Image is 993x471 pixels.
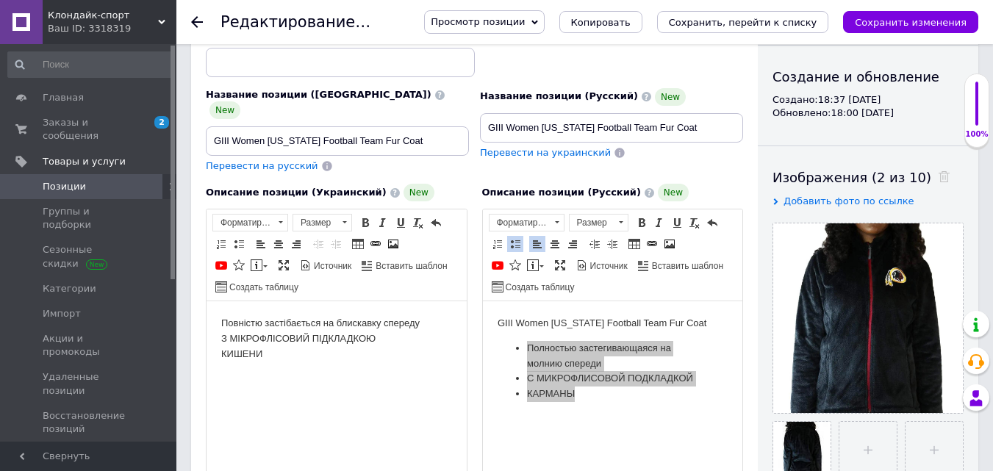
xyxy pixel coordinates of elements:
a: Убрать форматирование [410,215,426,231]
a: Курсив (Ctrl+I) [375,215,391,231]
span: Сезонные скидки [43,243,136,270]
span: Перевести на русский [206,160,318,171]
a: Вставить сообщение [248,257,270,273]
a: Добавить видео с YouTube [213,257,229,273]
a: Увеличить отступ [328,236,344,252]
a: Развернуть [276,257,292,273]
a: Развернуть [552,257,568,273]
input: Например, H&M женское платье зеленое 38 размер вечернее макси с блестками [206,126,469,156]
a: Форматирование [212,214,288,231]
span: Главная [43,91,84,104]
span: Вставить шаблон [650,260,723,273]
span: Размер [293,215,337,231]
span: Группы и подборки [43,205,136,231]
i: Сохранить изменения [855,17,967,28]
span: Товары и услуги [43,155,126,168]
input: Поиск [7,51,173,78]
span: New [655,88,686,106]
a: По правому краю [564,236,581,252]
a: Вставить иконку [507,257,523,273]
a: Подчеркнутый (Ctrl+U) [392,215,409,231]
a: Вставить иконку [231,257,247,273]
span: Удаленные позиции [43,370,136,397]
div: 100% Качество заполнения [964,73,989,148]
a: Вставить сообщение [525,257,546,273]
a: Уменьшить отступ [587,236,603,252]
span: Описание позиции (Украинский) [206,187,387,198]
span: Форматирование [490,215,550,231]
a: Вставить / удалить маркированный список [231,236,247,252]
div: Создано: 18:37 [DATE] [772,93,964,107]
span: Копировать [571,17,631,28]
a: Размер [569,214,628,231]
a: По центру [270,236,287,252]
a: Увеличить отступ [604,236,620,252]
a: Изображение [385,236,401,252]
a: Отменить (Ctrl+Z) [428,215,444,231]
span: Название позиции (Русский) [480,90,638,101]
a: По левому краю [253,236,269,252]
a: Добавить видео с YouTube [490,257,506,273]
a: Убрать форматирование [687,215,703,231]
span: 2 [154,116,169,129]
input: Например, H&M женское платье зеленое 38 размер вечернее макси с блестками [480,113,743,143]
button: Сохранить, перейти к списку [657,11,829,33]
span: Позиции [43,180,86,193]
a: Вставить/Редактировать ссылку (Ctrl+L) [644,236,660,252]
a: Размер [293,214,352,231]
a: Вставить шаблон [636,257,725,273]
span: Акции и промокоды [43,332,136,359]
span: Перевести на украинский [480,147,611,158]
span: Восстановление позиций [43,409,136,436]
a: Форматирование [489,214,564,231]
span: Создать таблицу [503,281,575,294]
button: Копировать [559,11,642,33]
a: Создать таблицу [490,278,577,295]
span: New [658,184,689,201]
span: Категории [43,282,96,295]
a: Вставить / удалить нумерованный список [213,236,229,252]
a: Курсив (Ctrl+I) [651,215,667,231]
a: Вставить / удалить нумерованный список [490,236,506,252]
a: Источник [298,257,354,273]
div: Вернуться назад [191,16,203,28]
div: 100% [965,129,989,140]
h1: Редактирование позиции: [221,13,434,31]
span: Клондайк-спорт [48,9,158,22]
a: Уменьшить отступ [310,236,326,252]
span: New [404,184,434,201]
a: Полужирный (Ctrl+B) [634,215,650,231]
i: Сохранить, перейти к списку [669,17,817,28]
a: По правому краю [288,236,304,252]
span: Вставить шаблон [373,260,447,273]
span: Источник [588,260,628,273]
span: Размер [570,215,614,231]
a: Вставить/Редактировать ссылку (Ctrl+L) [368,236,384,252]
span: Описание позиции (Русский) [482,187,641,198]
span: Импорт [43,307,81,320]
a: Таблица [350,236,366,252]
a: По центру [547,236,563,252]
a: Отменить (Ctrl+Z) [704,215,720,231]
span: Создать таблицу [227,281,298,294]
a: Вставить / удалить маркированный список [507,236,523,252]
a: Создать таблицу [213,278,301,295]
span: Добавить фото по ссылке [784,195,914,206]
a: Вставить шаблон [359,257,449,273]
span: Источник [312,260,351,273]
button: Сохранить изменения [843,11,978,33]
a: Изображение [662,236,678,252]
span: Форматирование [213,215,273,231]
div: Изображения (2 из 10) [772,168,964,187]
a: Источник [574,257,630,273]
a: Полужирный (Ctrl+B) [357,215,373,231]
a: Таблица [626,236,642,252]
a: Подчеркнутый (Ctrl+U) [669,215,685,231]
div: Ваш ID: 3318319 [48,22,176,35]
